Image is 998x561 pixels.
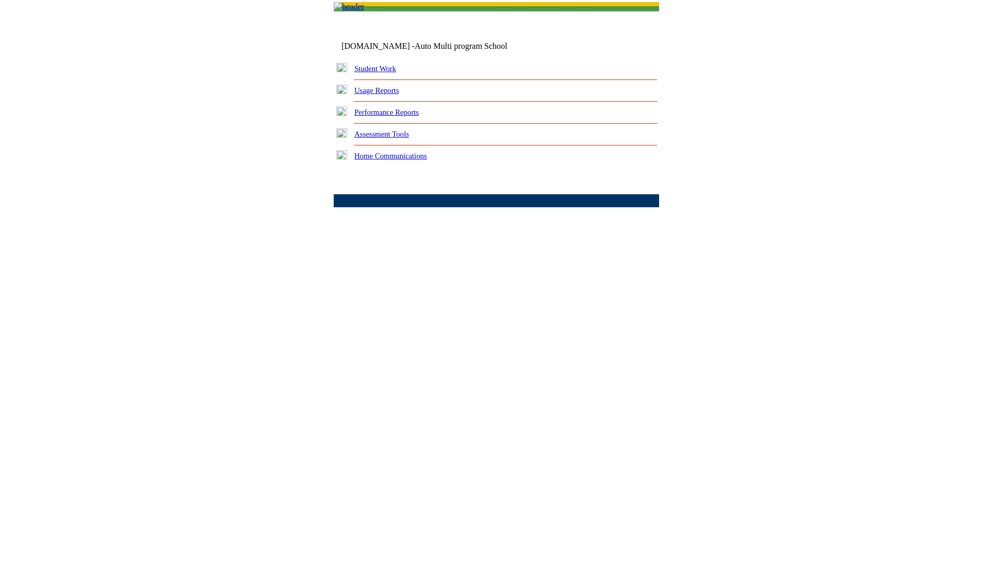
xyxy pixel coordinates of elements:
[415,42,507,50] nobr: Auto Multi program School
[336,106,347,116] img: plus.gif
[354,64,396,73] a: Student Work
[342,42,533,51] td: [DOMAIN_NAME] -
[354,152,427,160] a: Home Communications
[336,85,347,94] img: plus.gif
[354,86,399,95] a: Usage Reports
[336,63,347,72] img: plus.gif
[354,130,409,138] a: Assessment Tools
[334,2,364,11] img: header
[336,128,347,138] img: plus.gif
[354,108,419,116] a: Performance Reports
[336,150,347,159] img: plus.gif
